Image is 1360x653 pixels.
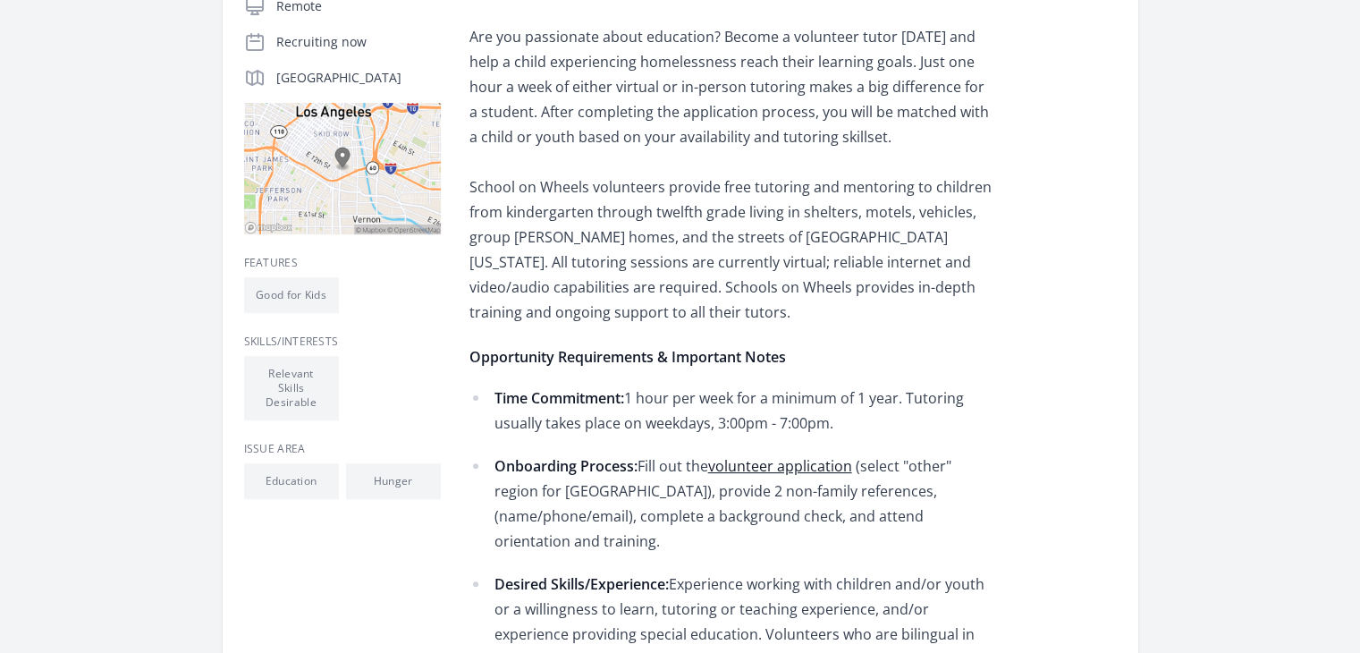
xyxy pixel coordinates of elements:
h3: Features [244,256,441,270]
li: Hunger [346,463,441,499]
img: Map [244,103,441,234]
li: Relevant Skills Desirable [244,356,339,420]
strong: Onboarding Process: [494,456,638,476]
h4: Opportunity Requirements & Important Notes [469,346,993,368]
h3: Issue area [244,442,441,456]
strong: Time Commitment: [494,388,624,408]
h3: Skills/Interests [244,335,441,349]
li: Good for Kids [244,277,339,313]
strong: Desired Skills/Experience: [494,574,669,594]
p: Recruiting now [276,33,441,51]
p: 1 hour per week for a minimum of 1 year. Tutoring usually takes place on weekdays, 3:00pm - 7:00pm. [494,386,993,436]
a: volunteer application [708,456,852,476]
p: [GEOGRAPHIC_DATA] [276,69,441,87]
li: Education [244,463,339,499]
p: Fill out the (select "other" region for [GEOGRAPHIC_DATA]), provide 2 non-family references, (nam... [494,454,993,554]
